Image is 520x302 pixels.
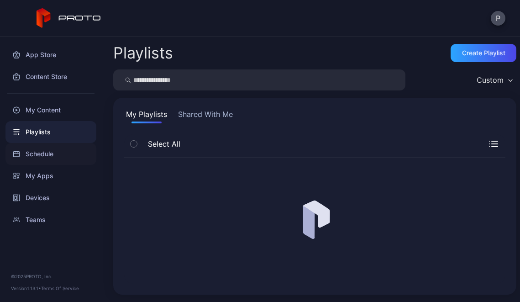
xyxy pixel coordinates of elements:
a: My Apps [5,165,96,187]
a: My Content [5,99,96,121]
a: Terms Of Service [41,286,79,291]
div: Custom [477,75,504,85]
span: Select All [143,138,180,149]
h2: Playlists [113,45,173,61]
button: Custom [472,69,516,90]
a: Content Store [5,66,96,88]
button: My Playlists [124,109,169,123]
button: P [491,11,505,26]
button: Shared With Me [176,109,235,123]
div: Create Playlist [462,49,505,57]
button: Create Playlist [451,44,516,62]
a: Schedule [5,143,96,165]
a: App Store [5,44,96,66]
a: Teams [5,209,96,231]
span: Version 1.13.1 • [11,286,41,291]
a: Devices [5,187,96,209]
div: © 2025 PROTO, Inc. [11,273,91,280]
a: Playlists [5,121,96,143]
